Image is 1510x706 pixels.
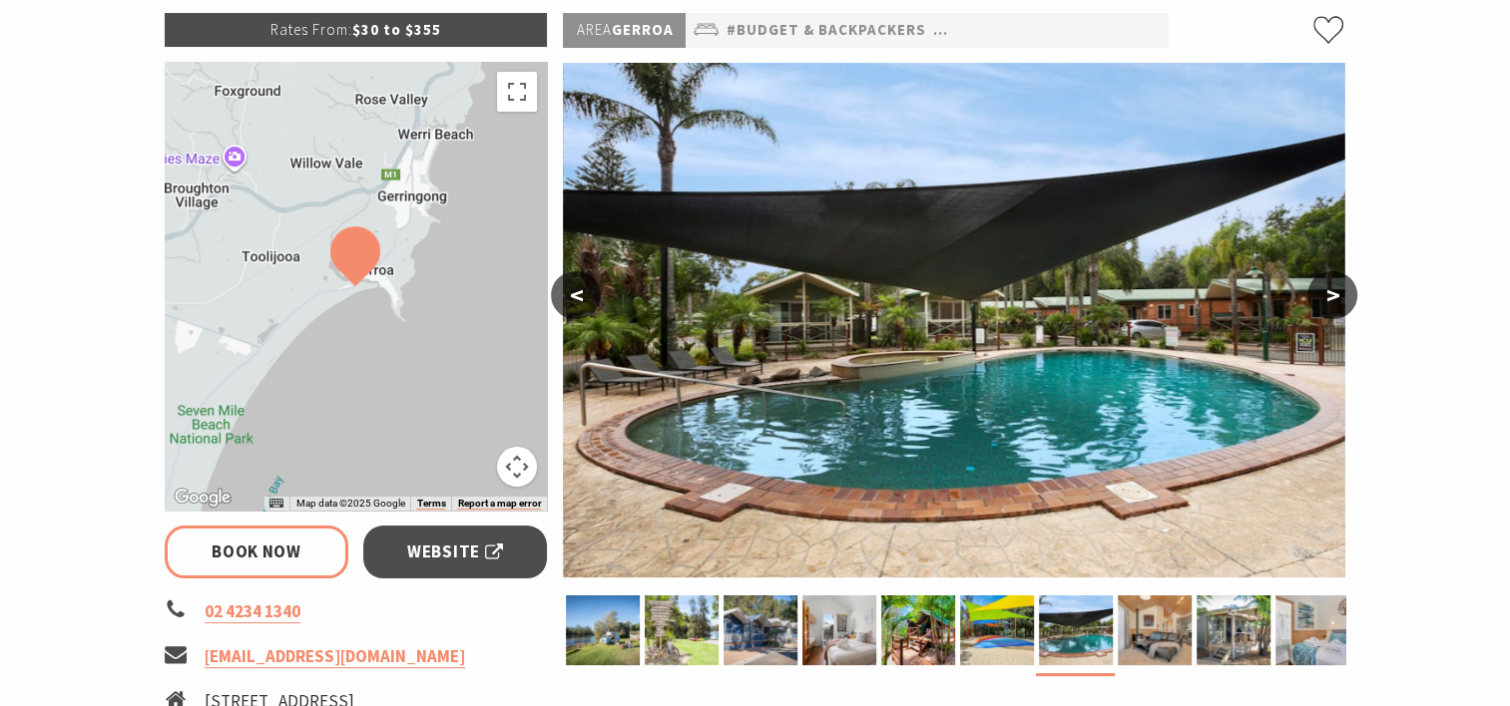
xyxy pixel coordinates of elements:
[566,595,640,665] img: Combi Van, Camping, Caravanning, Sites along Crooked River at Seven Mile Beach Holiday Park
[645,595,719,665] img: Welcome to Seven Mile Beach Holiday Park
[205,600,300,623] a: 02 4234 1340
[497,72,537,112] button: Toggle fullscreen view
[1039,595,1113,665] img: Beachside Pool
[724,595,797,665] img: Surf shak
[960,595,1034,665] img: jumping pillow
[551,271,601,319] button: <
[802,595,876,665] img: shack 2
[270,20,352,39] span: Rates From:
[563,63,1345,577] img: Beachside Pool
[881,595,955,665] img: Safari Tents at Seven Mile Beach Holiday Park
[563,13,686,48] p: Gerroa
[416,498,445,510] a: Terms (opens in new tab)
[165,13,548,47] p: $30 to $355
[165,526,349,578] a: Book Now
[1275,595,1349,665] img: cabin bedroom
[363,526,548,578] a: Website
[1307,271,1357,319] button: >
[170,485,236,511] img: Google
[576,20,611,39] span: Area
[269,497,283,511] button: Keyboard shortcuts
[170,485,236,511] a: Open this area in Google Maps (opens a new window)
[205,645,465,668] a: [EMAIL_ADDRESS][DOMAIN_NAME]
[407,538,503,565] span: Website
[457,498,541,510] a: Report a map error
[1157,18,1249,43] a: #Cottages
[1197,595,1270,665] img: Couple on cabin deck at Seven Mile Beach Holiday Park
[295,498,404,509] span: Map data ©2025 Google
[726,18,925,43] a: #Budget & backpackers
[497,447,537,487] button: Map camera controls
[932,18,1150,43] a: #Camping & Holiday Parks
[1118,595,1192,665] img: fireplace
